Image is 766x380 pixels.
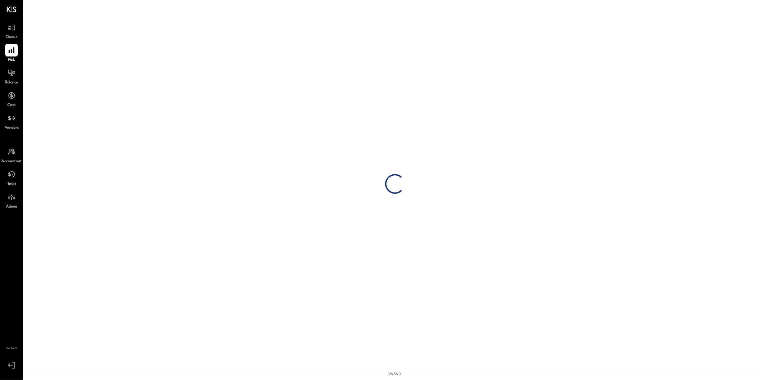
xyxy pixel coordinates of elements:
span: Tasks [7,181,16,187]
div: v 4.34.0 [389,371,401,377]
a: Vendors [0,112,23,131]
a: P&L [0,44,23,63]
span: Cash [7,102,16,108]
span: Vendors [5,125,19,131]
a: Tasks [0,168,23,187]
a: Queue [0,21,23,40]
span: Balance [5,80,18,86]
a: Accountant [0,145,23,165]
a: Admin [0,191,23,210]
span: Admin [6,204,17,210]
span: Queue [6,34,18,40]
span: Accountant [2,159,22,165]
a: Cash [0,89,23,108]
a: Balance [0,67,23,86]
span: P&L [8,57,15,63]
